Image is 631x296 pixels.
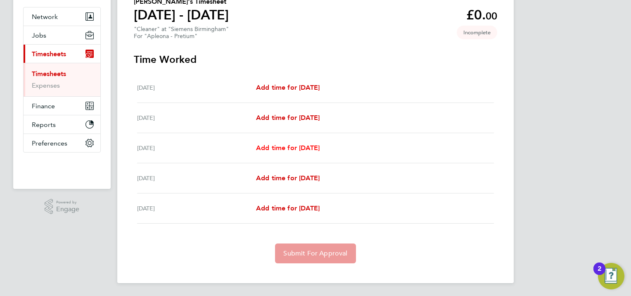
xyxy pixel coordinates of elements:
span: Add time for [DATE] [256,84,320,91]
button: Open Resource Center, 2 new notifications [598,263,624,289]
div: [DATE] [137,83,256,93]
span: Powered by [56,199,79,206]
span: This timesheet is Incomplete. [457,26,497,39]
h1: [DATE] - [DATE] [134,7,229,23]
a: Powered byEngage [45,199,80,215]
button: Timesheets [24,45,100,63]
button: Network [24,7,100,26]
a: Timesheets [32,70,66,78]
span: Finance [32,102,55,110]
div: [DATE] [137,173,256,183]
div: [DATE] [137,143,256,153]
div: For "Apleona - Pretium" [134,33,229,40]
span: Add time for [DATE] [256,204,320,212]
a: Add time for [DATE] [256,83,320,93]
span: Timesheets [32,50,66,58]
a: Add time for [DATE] [256,203,320,213]
span: Reports [32,121,56,129]
button: Preferences [24,134,100,152]
button: Reports [24,115,100,134]
a: Add time for [DATE] [256,143,320,153]
span: 00 [486,10,497,22]
span: Add time for [DATE] [256,174,320,182]
div: "Cleaner" at "Siemens Birmingham" [134,26,229,40]
span: Network [32,13,58,21]
button: Finance [24,97,100,115]
a: Go to home page [23,161,101,174]
div: [DATE] [137,113,256,123]
a: Add time for [DATE] [256,113,320,123]
span: Add time for [DATE] [256,114,320,122]
span: Preferences [32,139,67,147]
a: Add time for [DATE] [256,173,320,183]
img: fastbook-logo-retina.png [24,161,101,174]
span: Add time for [DATE] [256,144,320,152]
a: Expenses [32,81,60,89]
div: [DATE] [137,203,256,213]
span: Engage [56,206,79,213]
app-decimal: £0. [466,7,497,23]
div: 2 [598,269,601,279]
div: Timesheets [24,63,100,96]
h3: Time Worked [134,53,497,66]
span: Jobs [32,31,46,39]
button: Jobs [24,26,100,44]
